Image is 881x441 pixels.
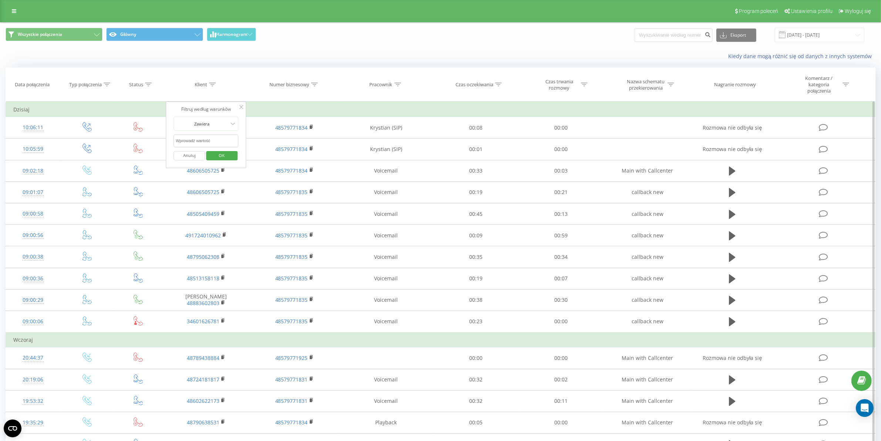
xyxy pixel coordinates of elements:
[187,397,219,404] a: 48602622173
[626,78,666,91] div: Nazwa schematu przekierowania
[13,415,53,430] div: 19:35:29
[269,81,309,88] div: Numer biznesowy
[339,412,434,433] td: Playback
[370,81,393,88] div: Pracownik
[275,188,308,196] a: 48579771835
[13,228,53,243] div: 09:00:56
[434,412,518,433] td: 00:05
[434,311,518,333] td: 00:23
[18,31,62,37] span: Wszystkie połączenia
[6,333,875,347] td: Wczoraj
[13,314,53,329] div: 09:00:06
[4,420,21,437] button: Open CMP widget
[275,253,308,260] a: 48579771835
[703,124,762,131] span: Rozmowa nie odbyła się
[434,203,518,225] td: 00:45
[797,75,841,94] div: Komentarz / kategoria połączenia
[15,81,50,88] div: Data połączenia
[207,28,256,41] button: Harmonogram
[603,181,692,203] td: callback new
[603,246,692,268] td: callback new
[6,28,102,41] button: Wszystkie połączenia
[275,354,308,361] a: 48579771925
[518,138,603,160] td: 00:00
[187,318,219,325] a: 34601626781
[603,289,692,311] td: callback new
[703,419,762,426] span: Rozmowa nie odbyła się
[518,117,603,138] td: 00:00
[728,53,875,60] a: Kiedy dane mogą różnić się od danych z innych systemów
[69,81,102,88] div: Typ połączenia
[518,390,603,412] td: 00:11
[13,207,53,221] div: 09:00:58
[187,354,219,361] a: 48789438884
[13,250,53,264] div: 09:00:38
[6,102,875,117] td: Dzisiaj
[129,81,143,88] div: Status
[434,181,518,203] td: 00:19
[339,289,434,311] td: Voicemail
[434,160,518,181] td: 00:33
[162,289,250,311] td: [PERSON_NAME]
[603,203,692,225] td: callback new
[434,289,518,311] td: 00:38
[187,188,219,196] a: 48606505725
[187,376,219,383] a: 48724181817
[275,318,308,325] a: 48579771835
[603,412,692,433] td: Main with Callcenter
[634,29,713,42] input: Wyszukiwanie według numeru
[185,232,221,239] a: 491724010962
[187,419,219,426] a: 48790638531
[275,275,308,282] a: 48579771835
[518,412,603,433] td: 00:00
[13,293,53,307] div: 09:00:29
[518,311,603,333] td: 00:00
[13,372,53,387] div: 20:19:06
[339,268,434,289] td: Voicemail
[339,311,434,333] td: Voicemail
[275,210,308,217] a: 48579771835
[13,120,53,135] div: 10:06:11
[518,268,603,289] td: 00:07
[434,246,518,268] td: 00:35
[518,369,603,390] td: 00:02
[714,81,756,88] div: Nagranie rozmowy
[434,138,518,160] td: 00:01
[275,296,308,303] a: 48579771835
[434,347,518,369] td: 00:00
[845,8,871,14] span: Wyloguj się
[518,160,603,181] td: 00:03
[187,167,219,174] a: 48606505725
[339,246,434,268] td: Voicemail
[434,225,518,246] td: 00:09
[434,268,518,289] td: 00:19
[339,390,434,412] td: Voicemail
[791,8,833,14] span: Ustawienia profilu
[518,203,603,225] td: 00:13
[739,8,778,14] span: Program poleceń
[195,81,207,88] div: Klient
[339,203,434,225] td: Voicemail
[518,289,603,311] td: 00:30
[539,78,579,91] div: Czas trwania rozmowy
[206,151,238,160] button: OK
[518,181,603,203] td: 00:21
[187,253,219,260] a: 48795062308
[518,225,603,246] td: 00:59
[187,300,219,307] a: 48883602803
[434,369,518,390] td: 00:32
[13,271,53,286] div: 09:00:36
[13,394,53,408] div: 19:53:32
[339,369,434,390] td: Voicemail
[339,117,434,138] td: Krystian (SIP)
[216,32,247,37] span: Harmonogram
[275,376,308,383] a: 48579771831
[174,134,239,147] input: Wprowadź wartość
[603,160,692,181] td: Main with Callcenter
[703,354,762,361] span: Rozmowa nie odbyła się
[339,181,434,203] td: Voicemail
[339,138,434,160] td: Krystian (SIP)
[703,146,762,153] span: Rozmowa nie odbyła się
[275,397,308,404] a: 48579771831
[187,275,219,282] a: 48513158118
